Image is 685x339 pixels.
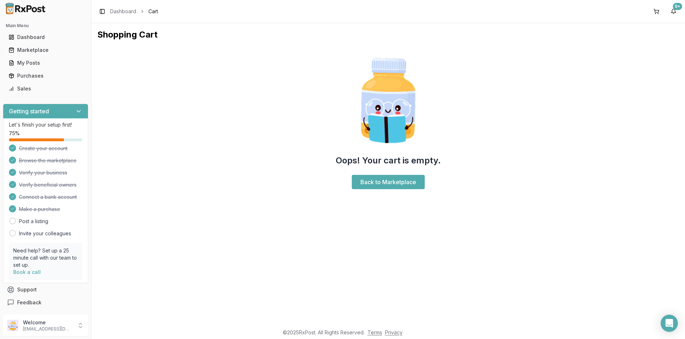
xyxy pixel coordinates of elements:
[3,3,49,14] img: RxPost Logo
[19,218,48,225] a: Post a listing
[19,181,77,188] span: Verify beneficial owners
[6,31,85,44] a: Dashboard
[9,85,83,92] div: Sales
[3,44,88,56] button: Marketplace
[19,206,60,213] span: Make a purchase
[3,31,88,43] button: Dashboard
[13,269,41,275] a: Book a call
[673,3,682,10] div: 9+
[6,69,85,82] a: Purchases
[342,55,434,146] img: Smart Pill Bottle
[19,230,71,237] a: Invite your colleagues
[368,329,382,335] a: Terms
[19,157,77,164] span: Browse the marketplace
[9,107,49,116] h3: Getting started
[3,83,88,94] button: Sales
[9,130,20,137] span: 75 %
[336,155,441,166] h2: Oops! Your cart is empty.
[13,247,78,269] p: Need help? Set up a 25 minute call with our team to set up.
[668,6,679,17] button: 9+
[97,29,679,40] h1: Shopping Cart
[19,193,77,201] span: Connect a bank account
[6,56,85,69] a: My Posts
[9,34,83,41] div: Dashboard
[148,8,158,15] span: Cart
[3,57,88,69] button: My Posts
[23,326,73,332] p: [EMAIL_ADDRESS][DOMAIN_NAME]
[9,46,83,54] div: Marketplace
[9,121,82,128] p: Let's finish your setup first!
[9,59,83,67] div: My Posts
[3,283,88,296] button: Support
[3,296,88,309] button: Feedback
[110,8,136,15] a: Dashboard
[23,319,73,326] p: Welcome
[9,72,83,79] div: Purchases
[3,70,88,82] button: Purchases
[385,329,403,335] a: Privacy
[6,44,85,56] a: Marketplace
[6,23,85,29] h2: Main Menu
[19,169,67,176] span: Verify your business
[6,82,85,95] a: Sales
[110,8,158,15] nav: breadcrumb
[352,175,425,189] a: Back to Marketplace
[7,320,19,331] img: User avatar
[661,315,678,332] div: Open Intercom Messenger
[19,145,68,152] span: Create your account
[17,299,41,306] span: Feedback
